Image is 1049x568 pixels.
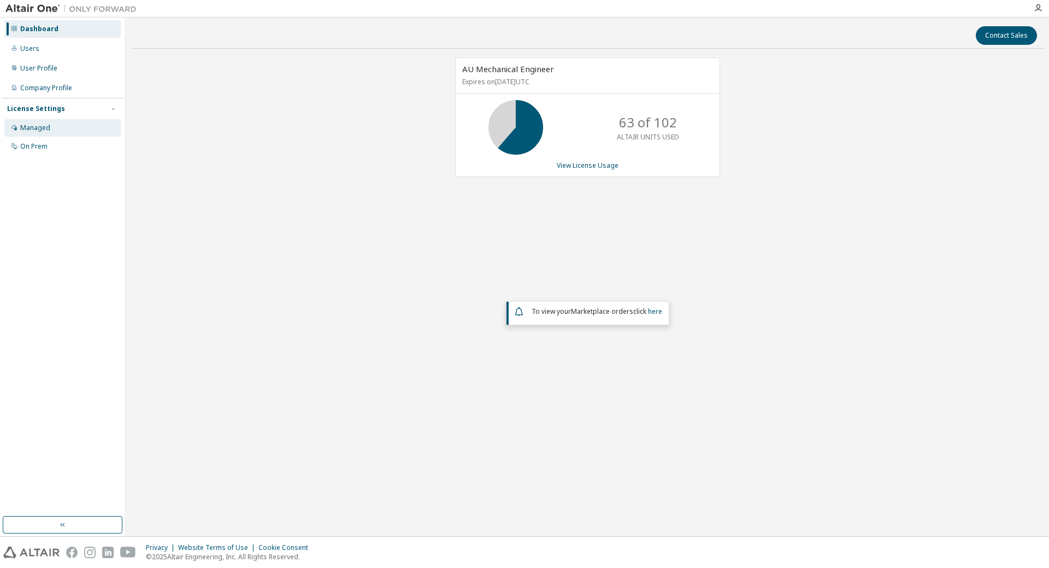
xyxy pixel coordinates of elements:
[619,113,677,132] p: 63 of 102
[102,547,114,558] img: linkedin.svg
[462,63,554,74] span: AU Mechanical Engineer
[178,543,258,552] div: Website Terms of Use
[462,77,710,86] p: Expires on [DATE] UTC
[571,307,633,316] em: Marketplace orders
[258,543,315,552] div: Cookie Consent
[146,552,315,561] p: © 2025 Altair Engineering, Inc. All Rights Reserved.
[976,26,1037,45] button: Contact Sales
[648,307,662,316] a: here
[20,84,72,92] div: Company Profile
[557,161,618,170] a: View License Usage
[7,104,65,113] div: License Settings
[3,547,60,558] img: altair_logo.svg
[617,132,679,142] p: ALTAIR UNITS USED
[146,543,178,552] div: Privacy
[20,124,50,132] div: Managed
[20,44,39,53] div: Users
[532,307,662,316] span: To view your click
[84,547,96,558] img: instagram.svg
[20,142,48,151] div: On Prem
[66,547,78,558] img: facebook.svg
[5,3,142,14] img: Altair One
[20,64,57,73] div: User Profile
[20,25,58,33] div: Dashboard
[120,547,136,558] img: youtube.svg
